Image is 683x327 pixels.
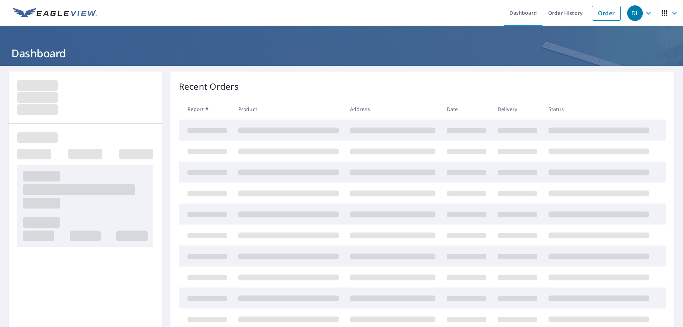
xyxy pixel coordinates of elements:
th: Report # [179,99,233,120]
div: DL [627,5,643,21]
img: EV Logo [13,8,97,19]
th: Date [441,99,492,120]
p: Recent Orders [179,80,239,93]
th: Product [233,99,344,120]
h1: Dashboard [9,46,674,60]
th: Address [344,99,441,120]
a: Order [592,6,621,21]
th: Status [543,99,655,120]
th: Delivery [492,99,543,120]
